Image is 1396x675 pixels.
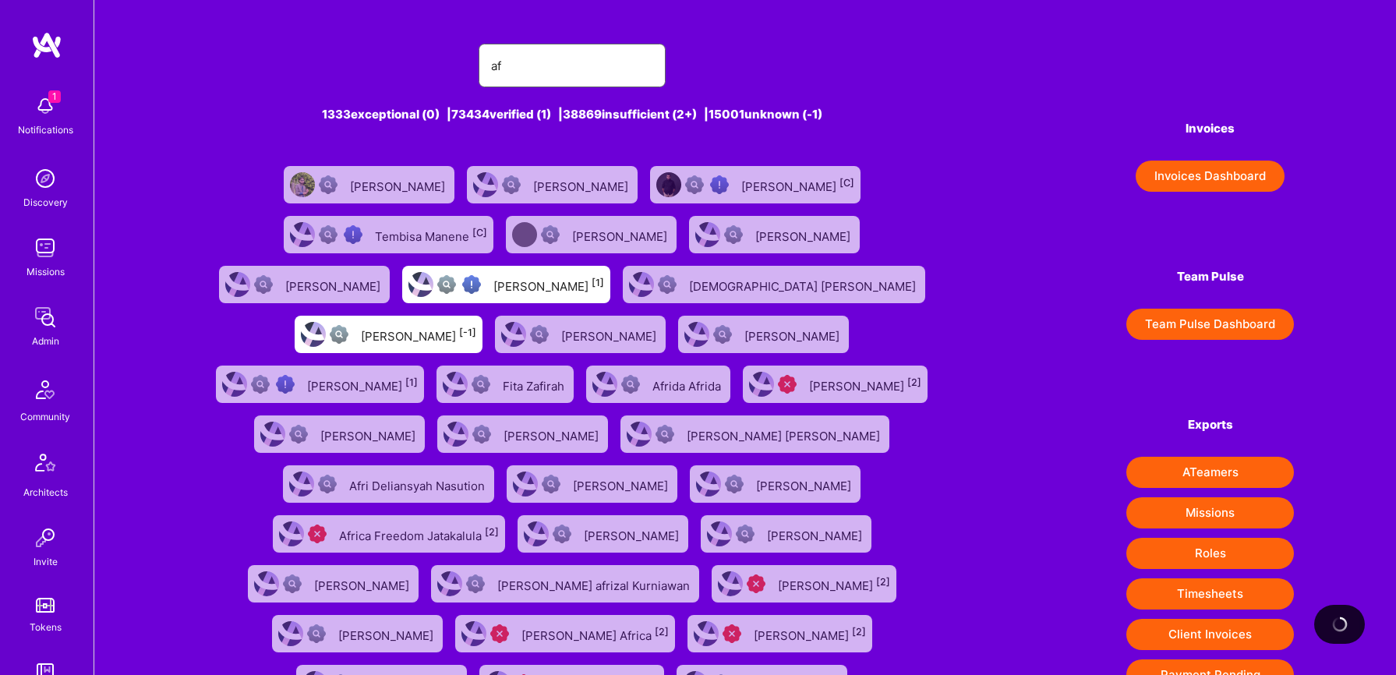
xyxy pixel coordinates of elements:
img: loading [1329,613,1350,634]
img: Not Scrubbed [319,175,338,194]
img: Not Scrubbed [541,225,560,244]
img: Not Scrubbed [254,275,273,294]
img: User Avatar [707,521,732,546]
a: User AvatarNot ScrubbedFita Zafirah [430,359,580,409]
img: Not fully vetted [685,175,704,194]
img: Not Scrubbed [502,175,521,194]
a: User AvatarNot Scrubbed[PERSON_NAME] [500,459,684,509]
h4: Invoices [1126,122,1294,136]
sup: [1] [592,277,604,288]
img: Community [27,371,64,408]
img: Not Scrubbed [713,325,732,344]
img: Not Scrubbed [736,525,755,543]
sup: [2] [485,526,499,538]
div: [PERSON_NAME] [572,224,670,245]
div: [PERSON_NAME] [314,574,412,594]
img: Unqualified [308,525,327,543]
img: Unqualified [723,624,741,643]
button: Client Invoices [1126,619,1294,650]
img: User Avatar [473,172,498,197]
a: User AvatarNot Scrubbed[PERSON_NAME] [PERSON_NAME] [614,409,896,459]
a: User AvatarNot fully vettedHigh Potential User[PERSON_NAME][1] [396,260,617,309]
img: User Avatar [696,472,721,497]
a: User AvatarNot fully vettedHigh Potential User[PERSON_NAME][C] [644,160,867,210]
a: User AvatarNot Scrubbed[PERSON_NAME] [242,559,425,609]
img: Not fully vetted [330,325,348,344]
img: User Avatar [443,372,468,397]
img: High Potential User [462,275,481,294]
div: [PERSON_NAME] [741,175,854,195]
img: User Avatar [749,372,774,397]
img: User Avatar [254,571,279,596]
div: [PERSON_NAME] [767,524,865,544]
img: teamwork [30,232,61,263]
img: Not Scrubbed [656,425,674,444]
img: User Avatar [290,222,315,247]
a: User AvatarNot Scrubbed[PERSON_NAME] [277,160,461,210]
sup: [2] [852,626,866,638]
sup: [-1] [459,327,476,338]
img: Not Scrubbed [725,475,744,493]
a: User AvatarNot fully vettedHigh Potential User[PERSON_NAME][1] [210,359,430,409]
img: User Avatar [408,272,433,297]
img: User Avatar [718,571,743,596]
div: [PERSON_NAME] [493,274,604,295]
div: Fita Zafirah [503,374,567,394]
img: High Potential User [344,225,362,244]
img: User Avatar [260,422,285,447]
sup: [2] [655,626,669,638]
img: Architects [27,447,64,484]
a: User AvatarNot fully vettedHigh Potential UserTembisa Manene[C] [277,210,500,260]
button: Timesheets [1126,578,1294,610]
img: User Avatar [501,322,526,347]
a: User AvatarNot ScrubbedAfri Deliansyah Nasution [277,459,500,509]
div: [DEMOGRAPHIC_DATA] [PERSON_NAME] [689,274,919,295]
h4: Exports [1126,418,1294,432]
img: User Avatar [512,222,537,247]
img: Not Scrubbed [472,375,490,394]
img: Not Scrubbed [466,574,485,593]
button: Team Pulse Dashboard [1126,309,1294,340]
img: User Avatar [656,172,681,197]
a: User AvatarNot Scrubbed[PERSON_NAME] [694,509,878,559]
a: User AvatarNot Scrubbed[PERSON_NAME] [672,309,855,359]
img: Unqualified [778,375,797,394]
img: Not Scrubbed [530,325,549,344]
div: Invite [34,553,58,570]
div: Discovery [23,194,68,210]
a: User AvatarUnqualified[PERSON_NAME][2] [681,609,878,659]
img: User Avatar [684,322,709,347]
img: Not Scrubbed [542,475,560,493]
div: Afri Deliansyah Nasution [349,474,488,494]
a: User AvatarNot Scrubbed[PERSON_NAME] [511,509,694,559]
img: User Avatar [695,222,720,247]
div: [PERSON_NAME] [584,524,682,544]
div: Architects [23,484,68,500]
sup: [2] [876,576,890,588]
img: User Avatar [301,322,326,347]
img: High Potential User [276,375,295,394]
button: Roles [1126,538,1294,569]
img: bell [30,90,61,122]
img: Not Scrubbed [724,225,743,244]
span: 1 [48,90,61,103]
img: Unqualified [490,624,509,643]
img: Invite [30,522,61,553]
img: discovery [30,163,61,194]
div: [PERSON_NAME] [754,624,866,644]
img: User Avatar [694,621,719,646]
img: Not fully vetted [251,375,270,394]
img: Not Scrubbed [472,425,491,444]
div: [PERSON_NAME] [561,324,659,345]
div: 1333 exceptional (0) | 73434 verified (1) | 38869 insufficient (2+) | 15001 unknown (-1) [196,106,948,122]
img: Not Scrubbed [553,525,571,543]
img: Not Scrubbed [621,375,640,394]
img: Not Scrubbed [289,425,308,444]
sup: [C] [472,227,487,239]
input: Search for an A-Teamer [491,46,653,86]
div: [PERSON_NAME] [809,374,921,394]
div: [PERSON_NAME] [744,324,843,345]
a: User AvatarNot Scrubbed[PERSON_NAME] [266,609,449,659]
a: User AvatarNot Scrubbed[PERSON_NAME] [213,260,396,309]
img: User Avatar [524,521,549,546]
